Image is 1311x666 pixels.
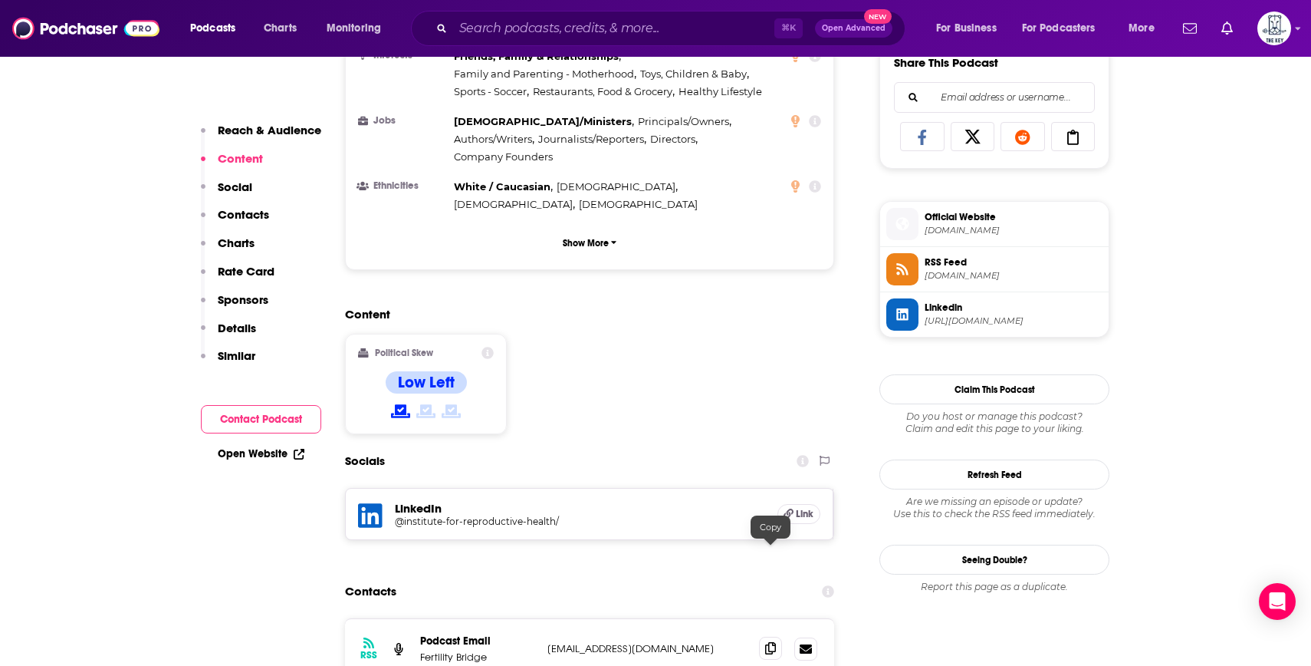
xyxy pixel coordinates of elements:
p: Charts [218,236,255,250]
span: More [1129,18,1155,39]
a: @institute-for-reproductive-health/ [395,516,765,527]
h5: LinkedIn [395,501,765,516]
button: open menu [316,16,401,41]
span: , [454,65,636,83]
span: Do you host or manage this podcast? [879,410,1109,423]
span: ⌘ K [774,18,803,38]
span: , [640,65,749,83]
span: Link [796,508,813,520]
button: Charts [201,236,255,264]
span: Open Advanced [822,25,886,32]
a: Charts [254,16,306,41]
span: , [557,178,678,196]
button: Refresh Feed [879,460,1109,490]
div: Open Intercom Messenger [1259,583,1296,620]
span: Linkedin [925,301,1102,315]
span: Official Website [925,210,1102,224]
span: , [650,130,698,148]
h3: RSS [360,649,377,661]
a: Copy Link [1051,122,1096,151]
span: https://www.linkedin.com/company/institute-for-reproductive-health/ [925,315,1102,327]
h3: Jobs [358,116,448,126]
button: open menu [179,16,255,41]
button: Content [201,151,263,180]
button: Reach & Audience [201,123,321,151]
h4: Low Left [398,373,455,392]
img: User Profile [1257,12,1291,45]
h3: Interests [358,51,448,61]
button: Open AdvancedNew [815,19,892,38]
span: Company Founders [454,150,553,163]
a: Open Website [218,447,304,460]
span: , [454,113,634,130]
p: Details [218,321,256,335]
a: Official Website[DOMAIN_NAME] [886,208,1102,240]
button: Contacts [201,207,269,236]
a: RSS Feed[DOMAIN_NAME] [886,253,1102,285]
span: , [454,83,529,101]
a: Share on Facebook [900,122,945,151]
span: , [638,113,731,130]
span: Healthy Lifestyle [678,85,762,97]
h3: Share This Podcast [894,55,998,70]
span: Friends, Family & Relationships [454,50,619,62]
p: Contacts [218,207,269,222]
button: open menu [925,16,1016,41]
span: [DEMOGRAPHIC_DATA] [579,198,698,210]
p: Rate Card [218,264,274,279]
div: Report this page as a duplicate. [879,581,1109,593]
span: [DEMOGRAPHIC_DATA] [454,198,573,210]
a: Share on Reddit [1001,122,1045,151]
a: Show notifications dropdown [1215,15,1239,41]
h2: Content [345,307,822,321]
span: , [454,130,534,148]
h2: Political Skew [375,348,433,358]
button: Claim This Podcast [879,374,1109,404]
span: Charts [264,18,297,39]
span: Principals/Owners [638,115,729,127]
input: Email address or username... [907,83,1082,112]
span: Directors [650,133,695,145]
button: open menu [1012,16,1118,41]
span: For Business [936,18,997,39]
a: Link [777,504,820,524]
div: Search podcasts, credits, & more... [426,11,920,46]
span: Podcasts [190,18,235,39]
span: fertilitybridge.com [925,225,1102,236]
div: Search followers [894,82,1095,113]
div: Are we missing an episode or update? Use this to check the RSS feed immediately. [879,496,1109,520]
button: Show profile menu [1257,12,1291,45]
button: Contact Podcast [201,405,321,434]
button: Rate Card [201,264,274,292]
div: Copy [751,516,790,539]
span: New [864,9,892,24]
span: Authors/Writers [454,133,532,145]
button: Similar [201,348,255,377]
button: Show More [358,229,821,257]
span: RSS Feed [925,256,1102,269]
a: Seeing Double? [879,545,1109,575]
span: Restaurants, Food & Grocery [533,85,672,97]
span: Family and Parenting - Motherhood [454,68,634,80]
span: Monitoring [327,18,381,39]
a: Show notifications dropdown [1177,15,1203,41]
span: Logged in as TheKeyPR [1257,12,1291,45]
button: Sponsors [201,292,268,321]
button: Details [201,321,256,349]
p: Fertility Bridge [420,651,535,664]
a: Share on X/Twitter [951,122,995,151]
div: Claim and edit this page to your liking. [879,410,1109,435]
img: Podchaser - Follow, Share and Rate Podcasts [12,14,159,43]
h5: @institute-for-reproductive-health/ [395,516,640,527]
p: Reach & Audience [218,123,321,137]
input: Search podcasts, credits, & more... [453,16,774,41]
button: open menu [1118,16,1174,41]
span: , [454,196,575,213]
p: Sponsors [218,292,268,307]
p: Content [218,151,263,166]
h3: Ethnicities [358,181,448,191]
span: For Podcasters [1022,18,1096,39]
span: Sports - Soccer [454,85,527,97]
h2: Contacts [345,577,396,606]
span: , [538,130,646,148]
